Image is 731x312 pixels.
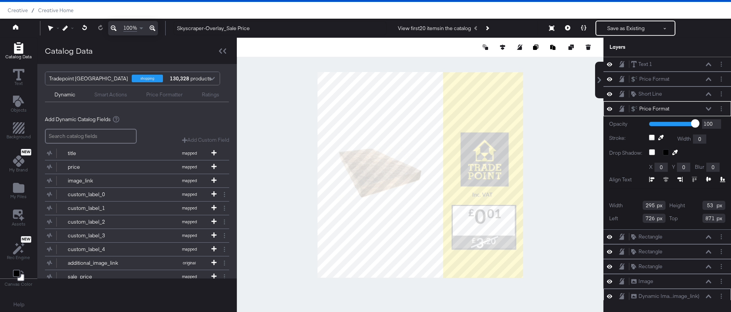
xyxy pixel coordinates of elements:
[45,129,137,144] input: Search catalog fields
[123,24,137,32] span: 100%
[169,72,190,85] strong: 130,328
[609,149,643,157] label: Drop Shadow:
[717,105,725,113] button: Layer Options
[5,147,32,176] button: NewMy Brand
[28,7,38,13] span: /
[45,45,93,56] div: Catalog Data
[68,232,123,239] div: custom_label_3
[717,292,725,300] button: Layer Options
[45,215,220,229] button: custom_label_2mapped
[631,105,670,113] button: Price Format
[8,7,28,13] span: Creative
[7,207,30,229] button: Assets
[10,194,27,200] span: My Files
[6,181,31,202] button: Add Files
[649,163,653,171] label: X
[45,160,229,174] div: pricemapped
[639,75,669,83] div: Price Format
[8,67,29,89] button: Text
[68,191,123,198] div: custom_label_0
[12,221,26,227] span: Assets
[631,277,654,285] button: Image
[631,262,663,270] button: Rectangle
[672,163,675,171] label: Y
[550,45,555,50] svg: Paste image
[11,107,27,113] span: Objects
[669,202,685,209] label: Height
[717,75,725,83] button: Layer Options
[609,215,618,222] label: Left
[6,134,31,140] span: Background
[168,219,210,224] span: mapped
[610,43,687,51] div: Layers
[146,91,183,98] div: Price Formatter
[639,105,669,112] div: Price Format
[8,298,30,312] button: Help
[168,233,210,238] span: mapped
[631,233,663,241] button: Rectangle
[168,274,210,279] span: mapped
[45,174,229,187] div: image_linkmapped
[169,72,192,85] div: products
[2,121,35,142] button: Add Rectangle
[168,150,210,156] span: mapped
[45,202,229,215] div: custom_label_1mapped
[1,40,36,62] button: Add Rectangle
[717,248,725,256] button: Layer Options
[638,248,662,255] div: Rectangle
[202,91,219,98] div: Ratings
[717,90,725,98] button: Layer Options
[94,91,127,98] div: Smart Actions
[717,262,725,270] button: Layer Options
[609,202,623,209] label: Width
[638,233,662,240] div: Rectangle
[45,188,220,201] button: custom_label_0mapped
[5,281,32,287] span: Canvas Color
[45,243,229,256] div: custom_label_4mapped
[68,218,123,226] div: custom_label_2
[596,21,656,35] button: Save as Existing
[168,205,210,211] span: mapped
[168,178,210,183] span: mapped
[45,256,220,270] button: additional_image_linkoriginal
[638,61,652,68] div: Text 1
[609,134,643,144] label: Stroke:
[168,192,210,197] span: mapped
[398,25,471,32] div: View first 20 items in the catalog
[45,160,220,174] button: pricemapped
[45,147,220,160] button: titlemapped
[7,254,30,261] span: Rec Engine
[45,229,220,242] button: custom_label_3mapped
[68,259,123,267] div: additional_image_link
[68,163,123,171] div: price
[168,164,210,170] span: mapped
[45,188,229,201] div: custom_label_0mapped
[631,248,663,256] button: Rectangle
[38,7,73,13] a: Creative Home
[45,229,229,242] div: custom_label_3mapped
[45,202,220,215] button: custom_label_1mapped
[609,176,643,183] label: Align Text
[533,43,541,51] button: Copy image
[6,94,31,115] button: Add Text
[631,60,653,68] button: Text 1
[695,163,704,171] label: Blur
[638,263,662,270] div: Rectangle
[68,150,123,157] div: title
[45,147,229,160] div: titlemapped
[68,205,123,212] div: custom_label_1
[638,293,699,300] div: Dynamic Ima...image_link)
[2,234,35,263] button: NewRec Engine
[45,256,229,270] div: additional_image_linkoriginal
[182,136,229,144] button: Add Custom Field
[550,43,558,51] button: Paste image
[21,237,31,242] span: New
[482,21,492,35] button: Next Product
[9,167,28,173] span: My Brand
[45,270,229,283] div: sale_pricemapped
[5,54,32,60] span: Catalog Data
[68,246,123,253] div: custom_label_4
[45,243,220,256] button: custom_label_4mapped
[717,60,725,68] button: Layer Options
